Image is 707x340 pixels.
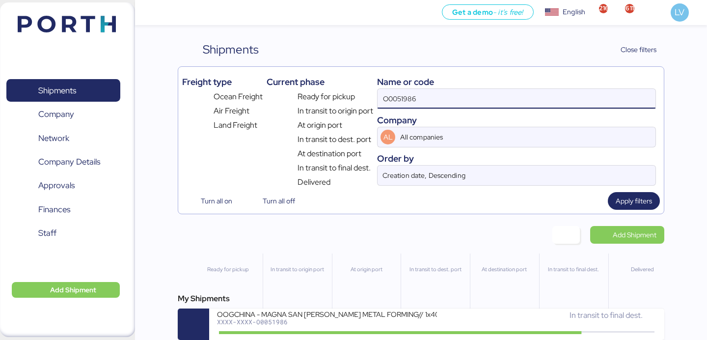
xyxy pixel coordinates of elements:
div: In transit to final dest. [544,265,604,274]
span: In transit to final dest. [570,310,643,320]
a: Network [6,127,120,149]
div: In transit to origin port [267,265,327,274]
a: Company [6,103,120,126]
div: English [563,7,585,17]
span: Staff [38,226,56,240]
span: Approvals [38,178,75,193]
span: Shipments [38,84,76,98]
span: Ocean Freight [214,91,263,103]
span: Delivered [298,176,330,188]
span: In transit to dest. port [298,134,371,145]
div: Delivered [613,265,673,274]
span: Company Details [38,155,100,169]
span: At origin port [298,119,342,131]
button: Turn all off [244,192,303,210]
div: XXXX-XXXX-O0051986 [217,318,436,325]
span: Finances [38,202,70,217]
span: Air Freight [214,105,249,117]
span: Turn all off [263,195,295,207]
div: Freight type [182,75,262,88]
button: Apply filters [608,192,660,210]
div: At destination port [474,265,535,274]
span: Company [38,107,74,121]
a: Staff [6,222,120,245]
span: In transit to origin port [298,105,373,117]
span: Apply filters [616,195,652,207]
button: Close filters [600,41,664,58]
div: Name or code [377,75,656,88]
a: Company Details [6,151,120,173]
div: Company [377,113,656,127]
button: Menu [141,4,158,21]
span: In transit to final dest. [298,162,371,174]
span: Close filters [621,44,656,56]
a: Shipments [6,79,120,102]
div: Ready for pickup [197,265,258,274]
button: Add Shipment [12,282,120,298]
a: Finances [6,198,120,221]
a: Approvals [6,174,120,197]
div: In transit to dest. port [405,265,465,274]
div: Shipments [203,41,259,58]
input: AL [398,127,627,147]
div: Order by [377,152,656,165]
span: Turn all on [201,195,232,207]
span: AL [383,132,393,142]
span: LV [675,6,684,19]
div: My Shipments [178,293,664,305]
span: Ready for pickup [298,91,355,103]
span: Network [38,131,69,145]
div: OOGCHINA - MAGNA SAN [PERSON_NAME] METAL FORMING// 1x40OT // YANTIAN - MANZANILLO // HBL: OOGSZ25... [217,310,436,318]
div: At origin port [336,265,397,274]
div: Current phase [267,75,373,88]
span: Add Shipment [50,284,96,296]
span: Add Shipment [613,229,656,241]
button: Turn all on [182,192,240,210]
span: Land Freight [214,119,257,131]
span: At destination port [298,148,361,160]
a: Add Shipment [590,226,664,244]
